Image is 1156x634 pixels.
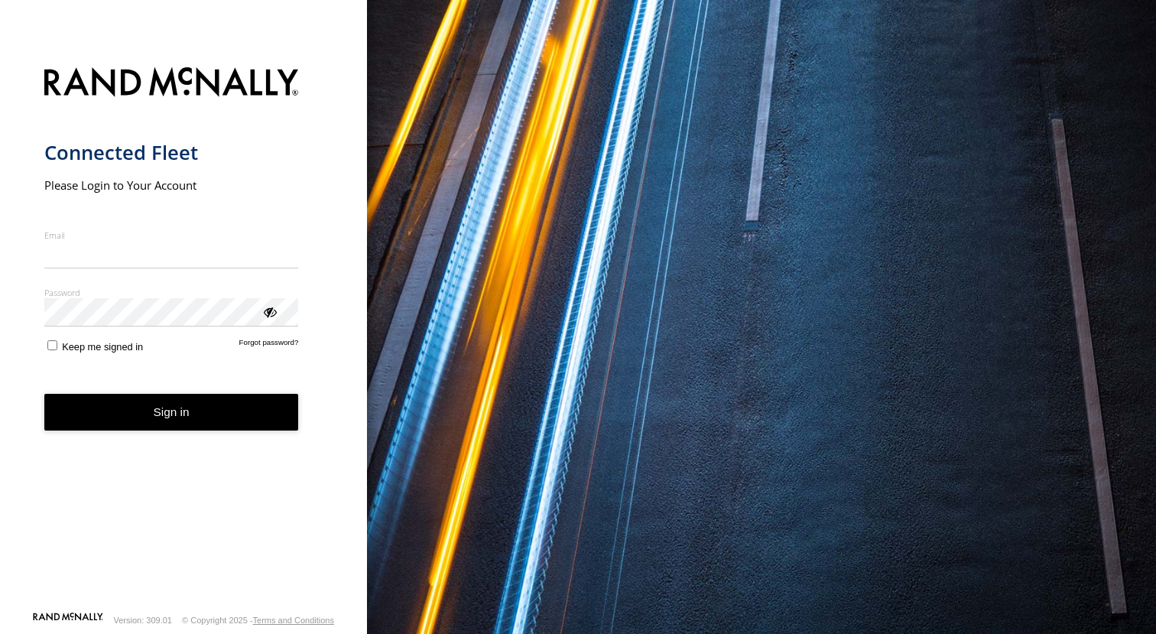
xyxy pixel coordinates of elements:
div: ViewPassword [261,304,277,319]
label: Email [44,229,299,241]
div: © Copyright 2025 - [182,616,334,625]
span: Keep me signed in [62,341,143,353]
h2: Please Login to Your Account [44,177,299,193]
button: Sign in [44,394,299,431]
label: Password [44,287,299,298]
a: Forgot password? [239,338,299,353]
form: main [44,58,323,611]
img: Rand McNally [44,64,299,103]
input: Keep me signed in [47,340,57,350]
div: Version: 309.01 [114,616,172,625]
a: Visit our Website [33,613,103,628]
a: Terms and Conditions [253,616,334,625]
h1: Connected Fleet [44,140,299,165]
